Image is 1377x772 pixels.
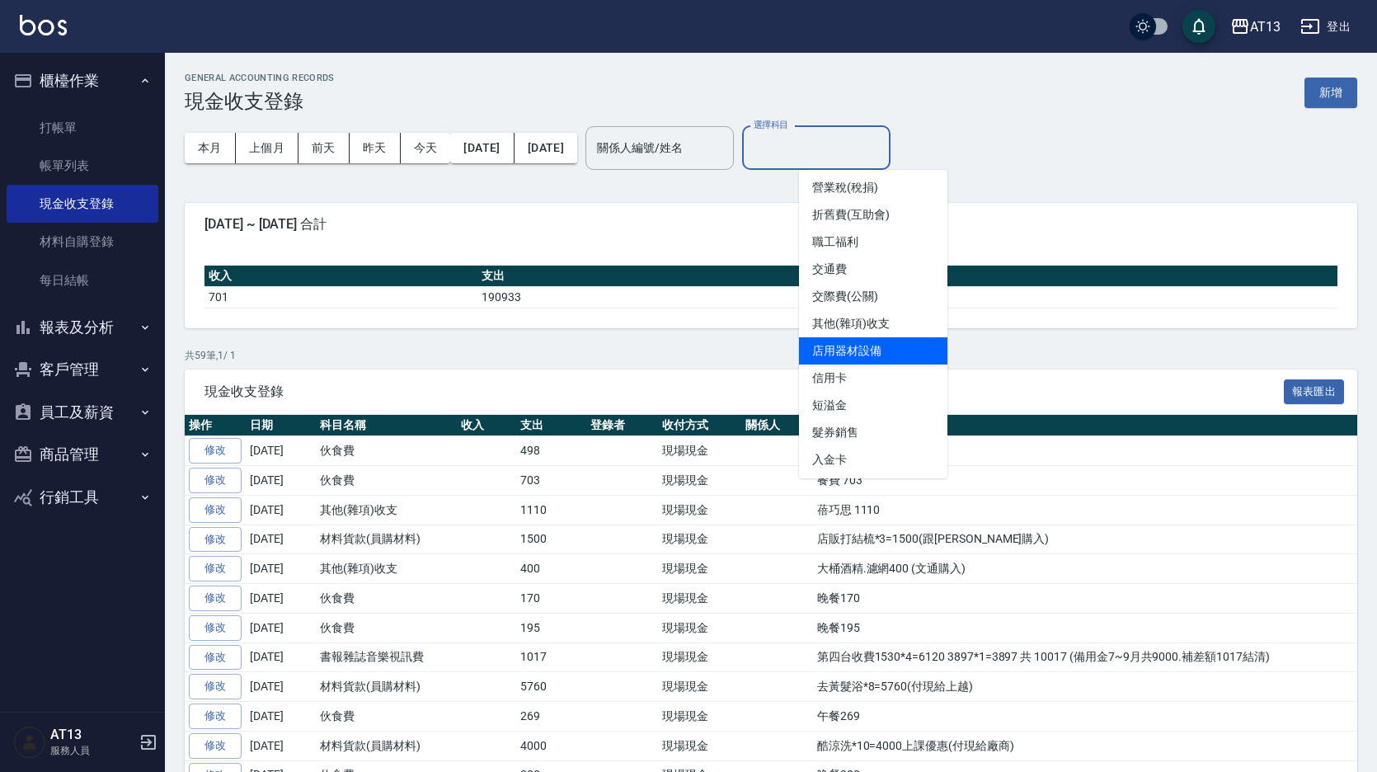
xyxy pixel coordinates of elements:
[741,415,813,436] th: 關係人
[7,59,158,102] button: 櫃檯作業
[813,672,1357,702] td: 去黃髮浴*8=5760(付現給上越)
[658,672,741,702] td: 現場現金
[813,466,1357,496] td: 餐費 703
[189,556,242,581] a: 修改
[13,726,46,759] img: Person
[189,438,242,464] a: 修改
[189,468,242,493] a: 修改
[246,436,316,466] td: [DATE]
[799,283,947,310] li: 交際費(公關)
[799,256,947,283] li: 交通費
[516,554,586,584] td: 400
[316,495,457,525] td: 其他(雜項)收支
[799,337,947,365] li: 店用器材設備
[246,643,316,672] td: [DATE]
[316,436,457,466] td: 伙食費
[813,436,1357,466] td: 晚498
[893,286,1337,308] td: -190232
[246,731,316,760] td: [DATE]
[204,286,477,308] td: 701
[658,584,741,614] td: 現場現金
[658,495,741,525] td: 現場現金
[7,147,158,185] a: 帳單列表
[189,586,242,611] a: 修改
[246,525,316,554] td: [DATE]
[658,415,741,436] th: 收付方式
[1304,84,1357,100] a: 新增
[50,743,134,758] p: 服務人員
[246,613,316,643] td: [DATE]
[316,584,457,614] td: 伙食費
[658,436,741,466] td: 現場現金
[799,446,947,473] li: 入金卡
[7,223,158,261] a: 材料自購登錄
[246,466,316,496] td: [DATE]
[316,466,457,496] td: 伙食費
[1304,78,1357,108] button: 新增
[893,266,1337,287] th: 合計
[477,266,893,287] th: 支出
[799,473,947,501] li: 暫收墊款(ex.學費)
[516,436,586,466] td: 498
[516,495,586,525] td: 1110
[658,613,741,643] td: 現場現金
[658,702,741,732] td: 現場現金
[1182,10,1215,43] button: save
[7,261,158,299] a: 每日結帳
[799,201,947,228] li: 折舊費(互助會)
[20,15,67,35] img: Logo
[316,643,457,672] td: 書報雜誌音樂視訊費
[516,643,586,672] td: 1017
[457,415,517,436] th: 收入
[7,185,158,223] a: 現金收支登錄
[516,525,586,554] td: 1500
[1250,16,1281,37] div: AT13
[316,613,457,643] td: 伙食費
[515,133,577,163] button: [DATE]
[799,174,947,201] li: 營業稅(稅捐)
[516,672,586,702] td: 5760
[185,90,335,113] h3: 現金收支登錄
[204,266,477,287] th: 收入
[316,554,457,584] td: 其他(雜項)收支
[7,109,158,147] a: 打帳單
[813,731,1357,760] td: 酷涼洗*10=4000上課優惠(付現給廠商)
[516,415,586,436] th: 支出
[189,527,242,553] a: 修改
[799,392,947,419] li: 短溢金
[658,554,741,584] td: 現場現金
[189,704,242,729] a: 修改
[799,365,947,392] li: 信用卡
[799,419,947,446] li: 髮券銷售
[813,643,1357,672] td: 第四台收費1530*4=6120 3897*1=3897 共 10017 (備用金7~9月共9000.補差額1017結清)
[246,584,316,614] td: [DATE]
[189,497,242,523] a: 修改
[316,702,457,732] td: 伙食費
[185,415,246,436] th: 操作
[316,525,457,554] td: 材料貨款(員購材料)
[516,731,586,760] td: 4000
[658,643,741,672] td: 現場現金
[1284,383,1345,398] a: 報表匯出
[1224,10,1287,44] button: AT13
[246,702,316,732] td: [DATE]
[185,348,1357,363] p: 共 59 筆, 1 / 1
[7,391,158,434] button: 員工及薪資
[813,584,1357,614] td: 晚餐170
[189,733,242,759] a: 修改
[1294,12,1357,42] button: 登出
[189,615,242,641] a: 修改
[236,133,298,163] button: 上個月
[189,645,242,671] a: 修改
[316,415,457,436] th: 科目名稱
[7,433,158,476] button: 商品管理
[401,133,451,163] button: 今天
[350,133,401,163] button: 昨天
[799,228,947,256] li: 職工福利
[189,674,242,699] a: 修改
[813,613,1357,643] td: 晚餐195
[316,672,457,702] td: 材料貨款(員購材料)
[516,584,586,614] td: 170
[813,554,1357,584] td: 大桶酒精.濾網400 (文通購入)
[7,348,158,391] button: 客戶管理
